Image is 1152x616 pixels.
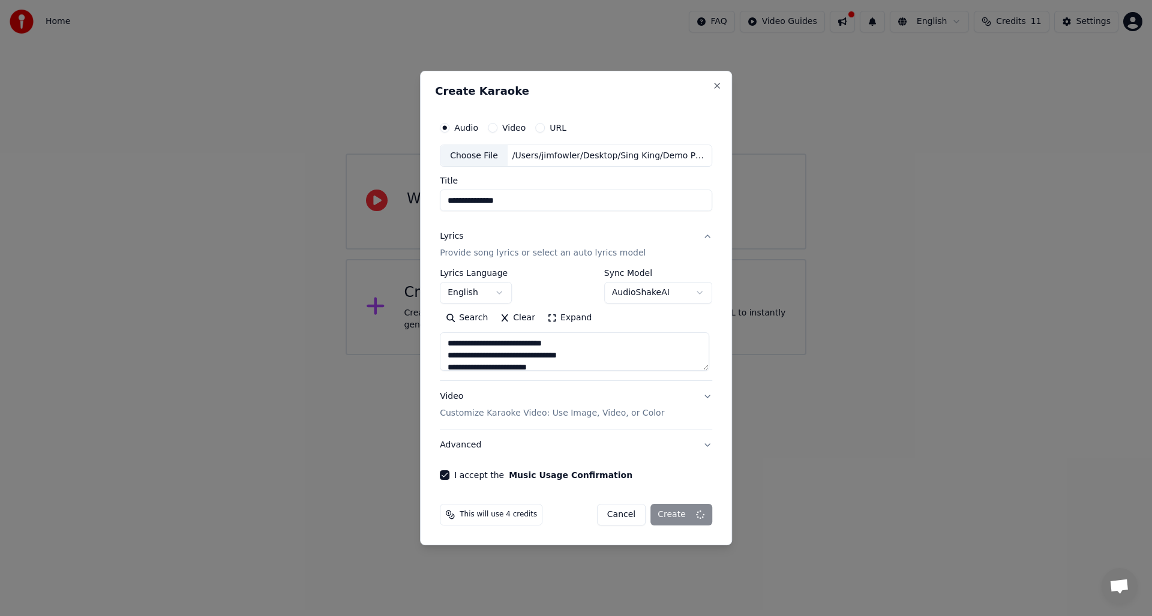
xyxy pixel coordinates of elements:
label: URL [550,124,566,132]
button: I accept the [509,471,632,479]
div: LyricsProvide song lyrics or select an auto lyrics model [440,269,712,381]
button: Cancel [597,504,646,525]
div: Video [440,391,664,420]
label: I accept the [454,471,632,479]
button: VideoCustomize Karaoke Video: Use Image, Video, or Color [440,381,712,429]
span: This will use 4 credits [460,510,537,519]
label: Title [440,177,712,185]
button: LyricsProvide song lyrics or select an auto lyrics model [440,221,712,269]
label: Audio [454,124,478,132]
button: Expand [541,309,598,328]
div: Lyrics [440,231,463,243]
button: Clear [494,309,541,328]
label: Sync Model [604,269,712,278]
button: Search [440,309,494,328]
div: Choose File [440,145,508,167]
p: Provide song lyrics or select an auto lyrics model [440,248,646,260]
label: Video [502,124,526,132]
button: Advanced [440,429,712,461]
p: Customize Karaoke Video: Use Image, Video, or Color [440,407,664,419]
label: Lyrics Language [440,269,512,278]
h2: Create Karaoke [435,86,717,97]
div: /Users/jimfowler/Desktop/Sing King/Demo Projects/[PERSON_NAME]/909123_Toxic/909123_CMP.wav [508,150,712,162]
